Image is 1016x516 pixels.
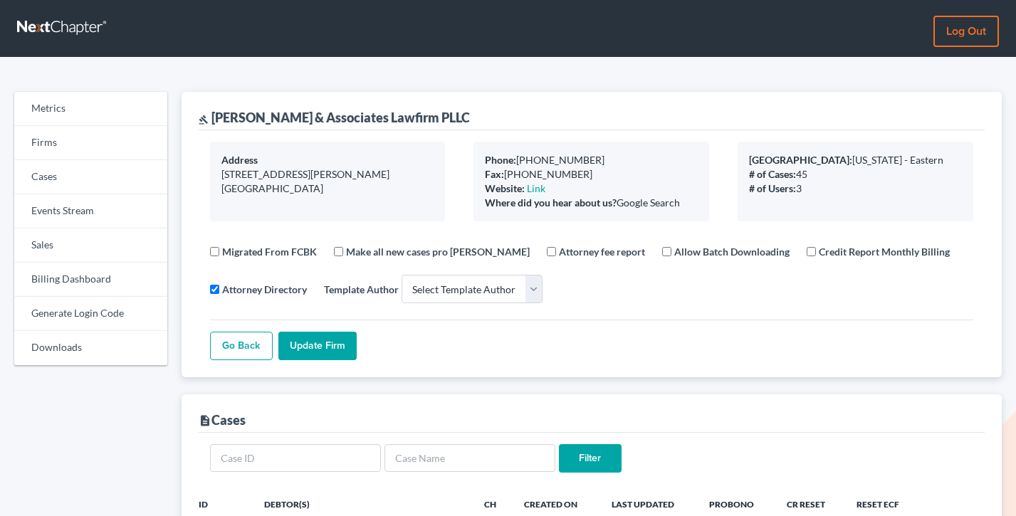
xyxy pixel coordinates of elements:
[749,182,796,194] b: # of Users:
[384,444,555,473] input: Case Name
[749,167,962,181] div: 45
[485,196,698,210] div: Google Search
[221,181,434,196] div: [GEOGRAPHIC_DATA]
[278,332,357,360] input: Update Firm
[14,160,167,194] a: Cases
[324,282,399,297] label: Template Author
[485,154,516,166] b: Phone:
[222,282,307,297] label: Attorney Directory
[14,92,167,126] a: Metrics
[933,16,999,47] a: Log out
[199,115,209,125] i: gavel
[14,297,167,331] a: Generate Login Code
[14,228,167,263] a: Sales
[221,167,434,181] div: [STREET_ADDRESS][PERSON_NAME]
[485,167,698,181] div: [PHONE_NUMBER]
[14,126,167,160] a: Firms
[749,181,962,196] div: 3
[199,109,470,126] div: [PERSON_NAME] & Associates Lawfirm PLLC
[559,444,622,473] input: Filter
[485,168,504,180] b: Fax:
[485,196,617,209] b: Where did you hear about us?
[14,263,167,297] a: Billing Dashboard
[199,411,246,428] div: Cases
[346,244,530,259] label: Make all new cases pro [PERSON_NAME]
[222,244,317,259] label: Migrated From FCBK
[14,331,167,365] a: Downloads
[674,244,790,259] label: Allow Batch Downloading
[485,153,698,167] div: [PHONE_NUMBER]
[485,182,525,194] b: Website:
[527,182,545,194] a: Link
[199,414,211,427] i: description
[210,444,381,473] input: Case ID
[749,154,852,166] b: [GEOGRAPHIC_DATA]:
[559,244,645,259] label: Attorney fee report
[221,154,258,166] b: Address
[749,153,962,167] div: [US_STATE] - Eastern
[749,168,796,180] b: # of Cases:
[14,194,167,228] a: Events Stream
[819,244,950,259] label: Credit Report Monthly Billing
[210,332,273,360] a: Go Back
